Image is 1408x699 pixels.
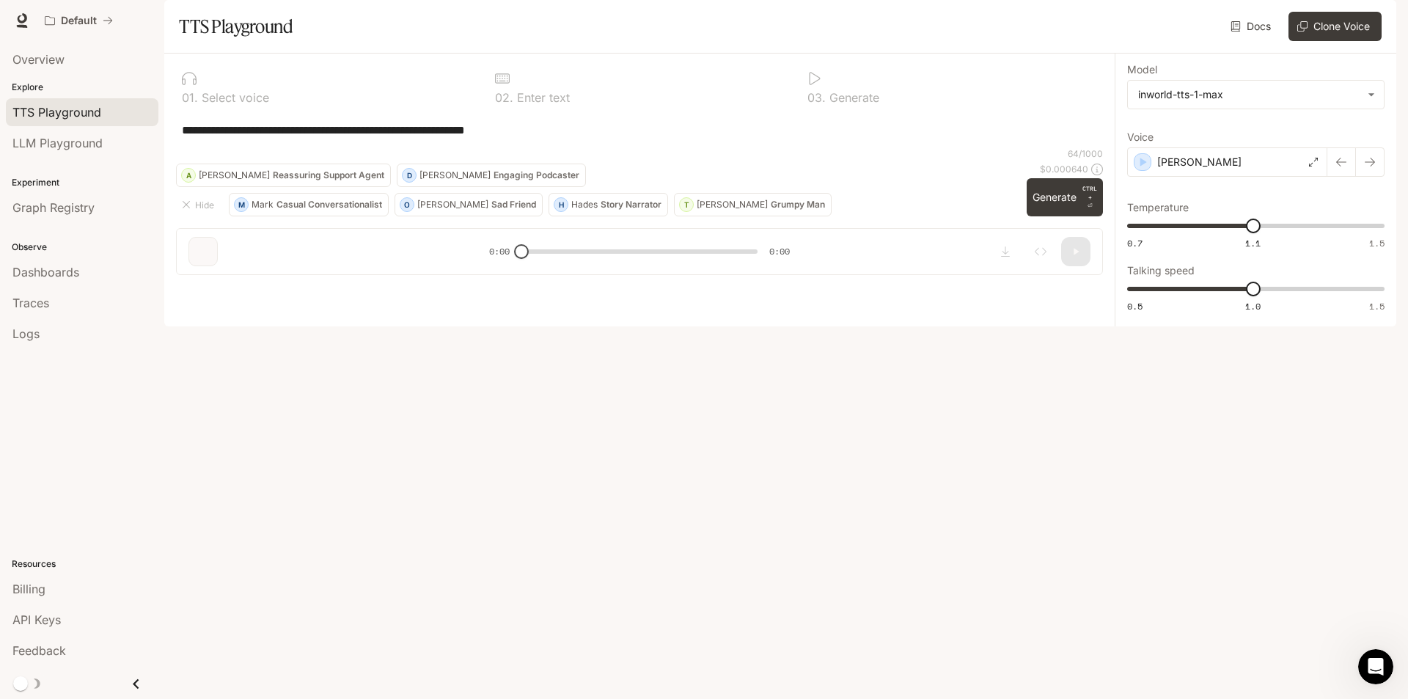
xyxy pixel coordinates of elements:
[1157,155,1242,169] p: [PERSON_NAME]
[495,92,513,103] p: 0 2 .
[1138,87,1360,102] div: inworld-tts-1-max
[554,193,568,216] div: H
[491,200,536,209] p: Sad Friend
[1068,147,1103,160] p: 64 / 1000
[1127,266,1195,276] p: Talking speed
[176,164,391,187] button: A[PERSON_NAME]Reassuring Support Agent
[276,200,382,209] p: Casual Conversationalist
[1082,184,1097,211] p: ⏎
[273,171,384,180] p: Reassuring Support Agent
[697,200,768,209] p: [PERSON_NAME]
[549,193,668,216] button: HHadesStory Narrator
[674,193,832,216] button: T[PERSON_NAME]Grumpy Man
[1027,178,1103,216] button: GenerateCTRL +⏎
[1127,300,1143,312] span: 0.5
[1228,12,1277,41] a: Docs
[1040,163,1088,175] p: $ 0.000640
[1082,184,1097,202] p: CTRL +
[1127,132,1154,142] p: Voice
[494,171,579,180] p: Engaging Podcaster
[252,200,274,209] p: Mark
[1127,237,1143,249] span: 0.7
[601,200,661,209] p: Story Narrator
[38,6,120,35] button: All workspaces
[1128,81,1384,109] div: inworld-tts-1-max
[417,200,488,209] p: [PERSON_NAME]
[771,200,825,209] p: Grumpy Man
[235,193,248,216] div: M
[400,193,414,216] div: O
[571,200,598,209] p: Hades
[176,193,223,216] button: Hide
[1245,237,1261,249] span: 1.1
[1127,65,1157,75] p: Model
[1245,300,1261,312] span: 1.0
[1358,649,1393,684] iframe: Intercom live chat
[1369,300,1385,312] span: 1.5
[513,92,570,103] p: Enter text
[182,92,198,103] p: 0 1 .
[229,193,389,216] button: MMarkCasual Conversationalist
[395,193,543,216] button: O[PERSON_NAME]Sad Friend
[182,164,195,187] div: A
[807,92,826,103] p: 0 3 .
[179,12,293,41] h1: TTS Playground
[826,92,879,103] p: Generate
[397,164,586,187] button: D[PERSON_NAME]Engaging Podcaster
[1127,202,1189,213] p: Temperature
[419,171,491,180] p: [PERSON_NAME]
[680,193,693,216] div: T
[61,15,97,27] p: Default
[1369,237,1385,249] span: 1.5
[198,92,269,103] p: Select voice
[403,164,416,187] div: D
[199,171,270,180] p: [PERSON_NAME]
[1288,12,1382,41] button: Clone Voice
